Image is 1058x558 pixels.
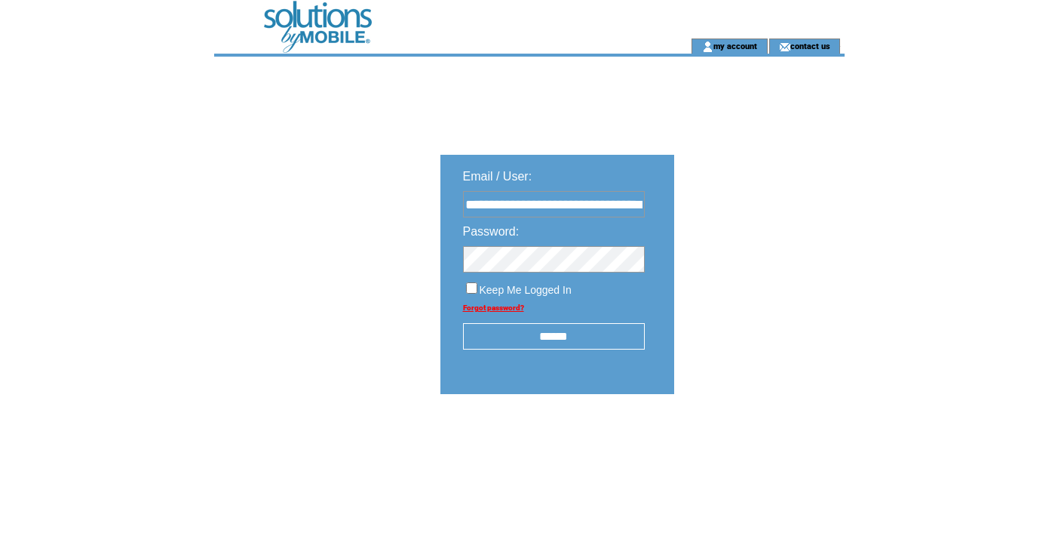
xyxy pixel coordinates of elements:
[463,225,520,238] span: Password:
[702,41,713,53] img: account_icon.gif
[463,304,524,312] a: Forgot password?
[718,432,793,451] img: transparent.png
[790,41,830,51] a: contact us
[480,284,572,296] span: Keep Me Logged In
[779,41,790,53] img: contact_us_icon.gif
[713,41,757,51] a: my account
[463,170,532,183] span: Email / User:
